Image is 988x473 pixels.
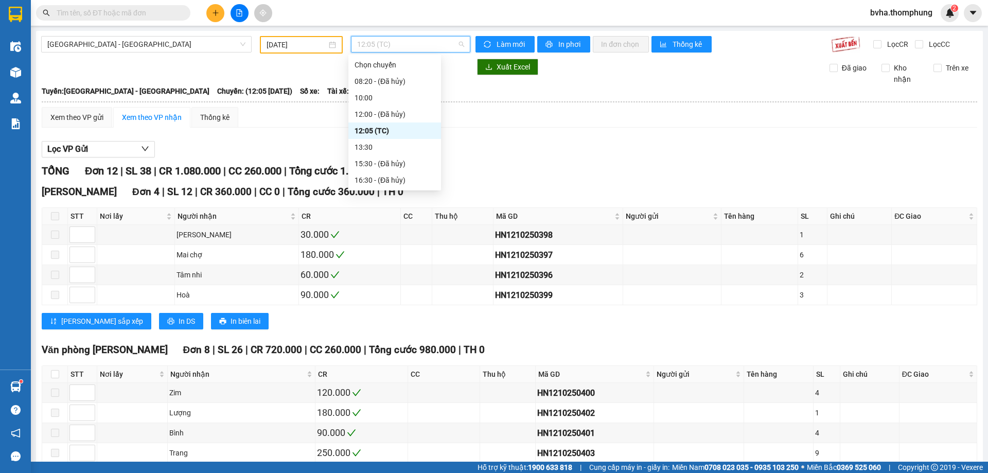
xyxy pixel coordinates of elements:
span: 2 [952,5,956,12]
div: 60.000 [301,268,398,282]
div: 1 [800,229,825,240]
img: icon-new-feature [945,8,955,17]
div: Xem theo VP gửi [50,112,103,123]
button: downloadXuất Excel [477,59,538,75]
td: HN1210250399 [493,285,623,305]
span: Thống kê [673,39,703,50]
th: STT [68,366,97,383]
td: HN1210250397 [493,245,623,265]
img: 9k= [831,36,860,52]
span: printer [545,41,554,49]
div: 10:00 [355,92,435,103]
td: HN1210250402 [536,403,654,423]
span: Hà Nội - Nghệ An [47,37,245,52]
div: 12:05 (TC) [355,125,435,136]
span: | [245,344,248,356]
div: 15:30 - (Đã hủy) [355,158,435,169]
span: 12:05 (TC) [357,37,464,52]
span: check [330,290,340,300]
div: HN1210250397 [495,249,621,261]
button: file-add [231,4,249,22]
span: search [43,9,50,16]
span: Trên xe [942,62,973,74]
span: CC 0 [259,186,280,198]
span: | [223,165,226,177]
span: Đơn 8 [183,344,210,356]
span: In biên lai [231,316,260,327]
div: Xem theo VP nhận [122,112,182,123]
div: HN1210250402 [537,407,652,419]
span: download [485,63,492,72]
span: Nơi lấy [100,369,157,380]
span: ĐC Giao [894,211,966,222]
div: 9 [815,447,838,459]
span: Lọc VP Gửi [47,143,88,155]
div: 16:30 - (Đã hủy) [355,174,435,186]
div: Zim [169,387,313,398]
button: sort-ascending[PERSON_NAME] sắp xếp [42,313,151,329]
button: printerIn biên lai [211,313,269,329]
span: CC 260.000 [310,344,361,356]
div: 90.000 [317,426,406,440]
img: solution-icon [10,118,21,129]
span: SL 38 [126,165,151,177]
span: bvha.thomphung [862,6,941,19]
div: 250.000 [317,446,406,460]
div: HN1210250398 [495,229,621,241]
div: 13:30 [355,142,435,153]
div: HN1210250403 [537,447,652,460]
span: | [283,186,285,198]
div: 1 [815,407,838,418]
span: [PERSON_NAME] sắp xếp [61,316,143,327]
td: HN1210250401 [536,423,654,443]
span: printer [219,318,226,326]
th: Tên hàng [744,366,814,383]
button: caret-down [964,4,982,22]
span: | [889,462,890,473]
img: logo-vxr [9,7,22,22]
span: | [458,344,461,356]
input: Tìm tên, số ĐT hoặc mã đơn [57,7,178,19]
div: Mai chợ [177,249,297,260]
span: Làm mới [497,39,526,50]
img: warehouse-icon [10,41,21,52]
div: Chọn chuyến [348,57,441,73]
span: question-circle [11,405,21,415]
img: warehouse-icon [10,381,21,392]
span: Miền Bắc [807,462,881,473]
div: 90.000 [301,288,398,302]
span: CR 1.080.000 [159,165,221,177]
span: Hỗ trợ kỹ thuật: [478,462,572,473]
span: | [213,344,215,356]
div: Bình [169,427,313,439]
span: | [364,344,366,356]
sup: 2 [951,5,958,12]
span: | [254,186,257,198]
span: In phơi [558,39,582,50]
button: printerIn DS [159,313,203,329]
div: HN1210250400 [537,387,652,399]
span: In DS [179,316,195,327]
span: SL 26 [218,344,243,356]
button: bar-chartThống kê [651,36,712,52]
td: HN1210250398 [493,225,623,245]
span: | [195,186,198,198]
button: In đơn chọn [593,36,649,52]
div: 180.000 [317,406,406,420]
span: Kho nhận [890,62,926,85]
span: Tài xế: [327,85,349,97]
span: ⚪️ [801,465,804,469]
div: Chọn chuyến [355,59,435,71]
th: Ghi chú [827,208,892,225]
th: Ghi chú [840,366,899,383]
td: HN1210250400 [536,383,654,403]
span: CC 260.000 [228,165,281,177]
b: Tuyến: [GEOGRAPHIC_DATA] - [GEOGRAPHIC_DATA] [42,87,209,95]
span: Mã GD [496,211,612,222]
th: Tên hàng [721,208,798,225]
span: ĐC Giao [902,369,966,380]
span: check [330,230,340,239]
th: SL [798,208,827,225]
span: | [305,344,307,356]
span: notification [11,428,21,438]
